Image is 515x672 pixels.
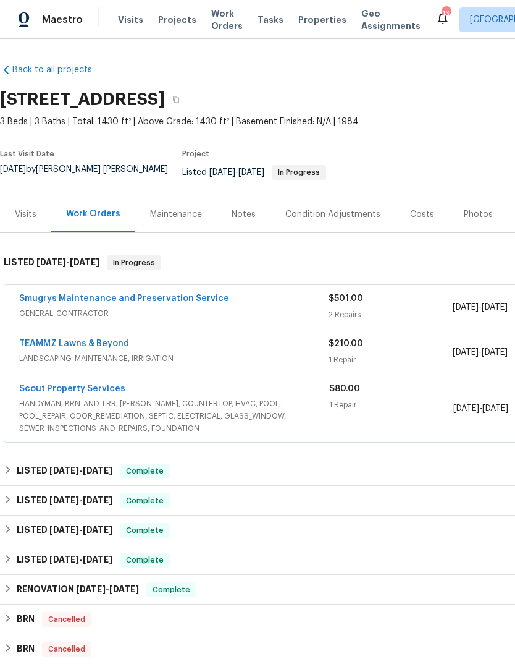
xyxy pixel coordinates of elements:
[453,348,479,357] span: [DATE]
[49,555,112,564] span: -
[121,524,169,537] span: Complete
[17,523,112,538] h6: LISTED
[19,339,129,348] a: TEAMMZ Lawns & Beyond
[453,301,508,313] span: -
[49,466,79,475] span: [DATE]
[83,496,112,504] span: [DATE]
[453,303,479,312] span: [DATE]
[158,14,196,26] span: Projects
[17,612,35,627] h6: BRN
[482,404,508,413] span: [DATE]
[17,582,139,597] h6: RENOVATION
[15,208,36,221] div: Visits
[17,493,112,508] h6: LISTED
[83,525,112,534] span: [DATE]
[19,385,125,393] a: Scout Property Services
[165,88,187,111] button: Copy Address
[285,208,380,221] div: Condition Adjustments
[182,168,326,177] span: Listed
[43,613,90,626] span: Cancelled
[329,308,452,321] div: 2 Repairs
[238,168,264,177] span: [DATE]
[118,14,143,26] span: Visits
[121,465,169,477] span: Complete
[70,258,99,266] span: [DATE]
[76,585,106,593] span: [DATE]
[464,208,493,221] div: Photos
[109,585,139,593] span: [DATE]
[211,7,243,32] span: Work Orders
[66,208,120,220] div: Work Orders
[361,7,421,32] span: Geo Assignments
[482,348,508,357] span: [DATE]
[209,168,264,177] span: -
[453,404,479,413] span: [DATE]
[232,208,256,221] div: Notes
[182,150,209,158] span: Project
[273,169,325,176] span: In Progress
[36,258,99,266] span: -
[453,346,508,359] span: -
[453,402,508,415] span: -
[83,555,112,564] span: [DATE]
[49,555,79,564] span: [DATE]
[49,496,112,504] span: -
[19,352,329,365] span: LANDSCAPING_MAINTENANCE, IRRIGATION
[17,464,112,478] h6: LISTED
[209,168,235,177] span: [DATE]
[329,339,363,348] span: $210.00
[148,584,195,596] span: Complete
[121,495,169,507] span: Complete
[329,354,452,366] div: 1 Repair
[329,385,360,393] span: $80.00
[19,307,329,320] span: GENERAL_CONTRACTOR
[4,255,99,270] h6: LISTED
[329,294,363,303] span: $501.00
[49,525,112,534] span: -
[49,525,79,534] span: [DATE]
[257,15,283,24] span: Tasks
[43,643,90,655] span: Cancelled
[19,398,329,435] span: HANDYMAN, BRN_AND_LRR, [PERSON_NAME], COUNTERTOP, HVAC, POOL, POOL_REPAIR, ODOR_REMEDIATION, SEPT...
[121,554,169,566] span: Complete
[17,553,112,568] h6: LISTED
[410,208,434,221] div: Costs
[42,14,83,26] span: Maestro
[108,257,160,269] span: In Progress
[36,258,66,266] span: [DATE]
[482,303,508,312] span: [DATE]
[49,466,112,475] span: -
[76,585,139,593] span: -
[150,208,202,221] div: Maintenance
[442,7,450,20] div: 13
[19,294,229,303] a: Smugrys Maintenance and Preservation Service
[49,496,79,504] span: [DATE]
[329,399,453,411] div: 1 Repair
[17,642,35,657] h6: BRN
[298,14,346,26] span: Properties
[83,466,112,475] span: [DATE]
